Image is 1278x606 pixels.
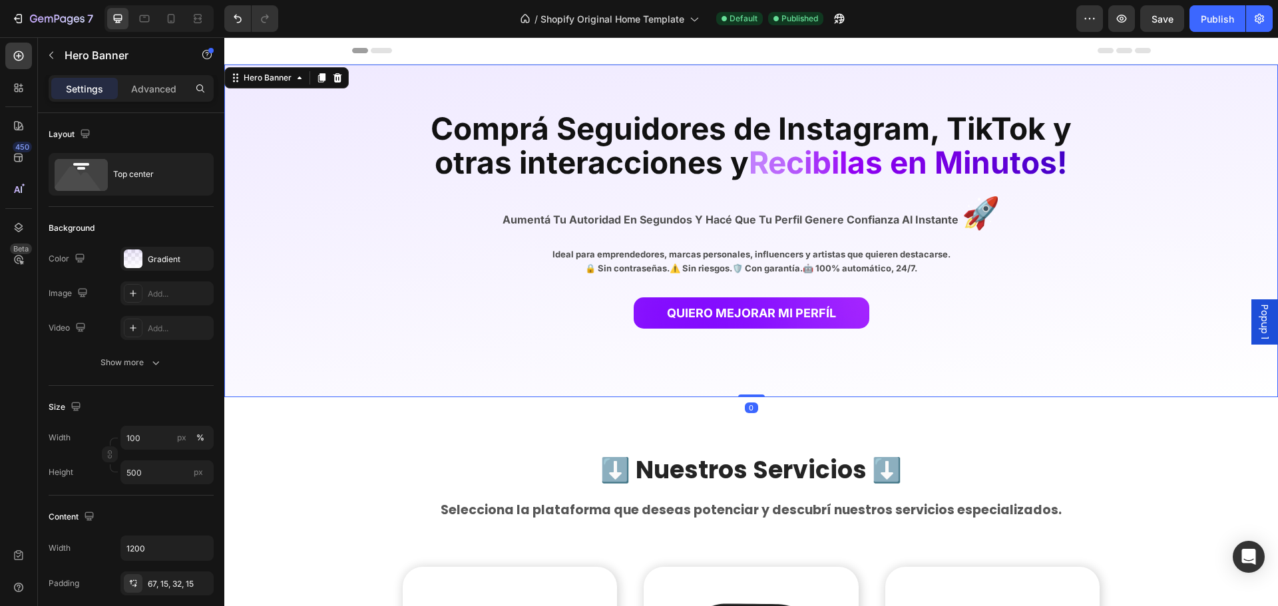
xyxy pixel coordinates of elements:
[1034,267,1047,302] span: Popup 1
[120,426,214,450] input: px%
[49,250,88,268] div: Color
[1201,12,1234,26] div: Publish
[1233,541,1265,573] div: Open Intercom Messenger
[49,398,84,416] div: Size
[797,106,815,144] span: o
[13,142,32,152] div: 450
[49,222,95,234] div: Background
[49,577,79,589] div: Padding
[49,508,97,526] div: Content
[730,13,757,25] span: Default
[562,106,580,144] span: c
[739,106,747,144] span: i
[615,106,623,144] span: l
[206,73,847,110] span: Comprá Seguidores de Instagram, TikTok y
[607,106,615,144] span: i
[361,226,693,236] strong: 🔒 Sin contraseñas.⚠️ Sin riesgos.🛡️ Con garantía.🤖 100% automático, 24/7.
[148,253,210,265] div: Gradient
[738,156,775,194] strong: 🚀
[192,430,208,446] button: px
[49,319,89,337] div: Video
[833,106,843,144] span: !
[278,176,734,189] strong: aumentá tu autoridad en segundos y hacé que tu perfil genere confianza al instante
[49,466,73,478] label: Height
[641,106,658,144] span: s
[1189,5,1245,32] button: Publish
[148,288,210,300] div: Add...
[5,5,99,32] button: 7
[781,13,818,25] span: Published
[148,323,210,335] div: Add...
[87,11,93,27] p: 7
[131,82,176,96] p: Advanced
[766,106,785,144] span: u
[216,464,837,482] strong: Selecciona la plataforma que deseas potenciar y descubrí nuestros servicios especializados.
[785,106,797,144] span: t
[194,467,203,477] span: px
[66,82,103,96] p: Settings
[544,106,562,144] span: e
[443,268,612,283] p: QUIERO MEJORAR MI PERFÍL
[684,106,703,144] span: n
[196,432,204,444] div: %
[224,37,1278,606] iframe: Design area
[120,460,214,484] input: px
[174,430,190,446] button: %
[49,542,71,554] div: Width
[49,285,91,303] div: Image
[113,159,194,190] div: Top center
[148,578,210,590] div: 67, 15, 32, 15
[49,432,71,444] label: Width
[10,243,32,254] div: Beta
[177,432,186,444] div: px
[210,106,525,144] span: otras interacciones y
[710,106,739,144] span: M
[376,416,678,450] strong: ⬇️ Nuestros Servicios ⬇️
[1140,5,1184,32] button: Save
[121,536,213,560] input: Auto
[17,35,70,47] div: Hero Banner
[521,365,534,376] div: 0
[580,106,588,144] span: i
[65,47,178,63] p: Hero Banner
[623,106,641,144] span: a
[49,126,93,144] div: Layout
[588,106,607,144] span: b
[409,260,645,291] a: QUIERO MEJORAR MI PERFÍL
[328,212,726,222] strong: Ideal para emprendedores, marcas personales, influencers y artistas que quieren destacarse.
[1152,13,1173,25] span: Save
[666,106,684,144] span: e
[747,106,766,144] span: n
[49,351,214,375] button: Show more
[224,5,278,32] div: Undo/Redo
[815,106,833,144] span: s
[540,12,684,26] span: Shopify Original Home Template
[525,106,544,144] span: R
[101,356,162,369] div: Show more
[534,12,538,26] span: /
